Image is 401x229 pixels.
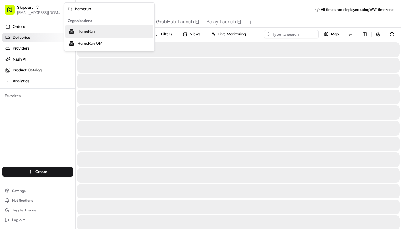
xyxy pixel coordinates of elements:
[21,58,99,64] div: Start new chat
[321,7,394,12] span: All times are displayed using WAT timezone
[12,208,36,213] span: Toggle Theme
[2,22,75,31] a: Orders
[78,29,95,34] span: HomeRun
[208,30,249,38] button: Live Monitoring
[207,18,236,25] span: Relay Launch
[180,30,203,38] button: Views
[51,88,56,93] div: 💻
[2,167,73,177] button: Create
[12,188,26,193] span: Settings
[2,33,75,42] a: Deliveries
[6,24,110,34] p: Welcome 👋
[103,60,110,67] button: Start new chat
[13,35,30,40] span: Deliveries
[2,216,73,224] button: Log out
[161,31,172,37] span: Filters
[49,85,100,96] a: 💻API Documentation
[2,44,75,53] a: Providers
[21,64,77,69] div: We're available if you need us!
[60,103,73,107] span: Pylon
[16,39,100,45] input: Clear
[65,16,153,25] div: Organizations
[13,67,42,73] span: Product Catalog
[4,85,49,96] a: 📗Knowledge Base
[12,198,33,203] span: Notifications
[151,30,175,38] button: Filters
[264,30,319,38] input: Type to search
[35,169,47,175] span: Create
[43,102,73,107] a: Powered byPylon
[12,88,46,94] span: Knowledge Base
[57,88,97,94] span: API Documentation
[13,24,25,29] span: Orders
[6,6,18,18] img: Nash
[2,206,73,214] button: Toggle Theme
[190,31,200,37] span: Views
[64,15,154,51] div: Suggestions
[13,78,29,84] span: Analytics
[2,54,75,64] a: Nash AI
[6,88,11,93] div: 📗
[321,30,342,38] button: Map
[2,91,73,101] div: Favorites
[2,65,75,75] a: Product Catalog
[2,187,73,195] button: Settings
[2,76,75,86] a: Analytics
[12,218,25,222] span: Log out
[2,2,63,17] button: Skipcart[EMAIL_ADDRESS][DOMAIN_NAME]
[388,30,396,38] button: Refresh
[156,18,194,25] span: GrubHub Launch
[78,41,102,46] span: HomeRun GM
[13,46,29,51] span: Providers
[75,3,151,15] input: Search...
[6,58,17,69] img: 1736555255976-a54dd68f-1ca7-489b-9aae-adbdc363a1c4
[2,196,73,205] button: Notifications
[17,10,60,15] button: [EMAIL_ADDRESS][DOMAIN_NAME]
[218,31,246,37] span: Live Monitoring
[17,4,33,10] button: Skipcart
[331,31,339,37] span: Map
[13,57,26,62] span: Nash AI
